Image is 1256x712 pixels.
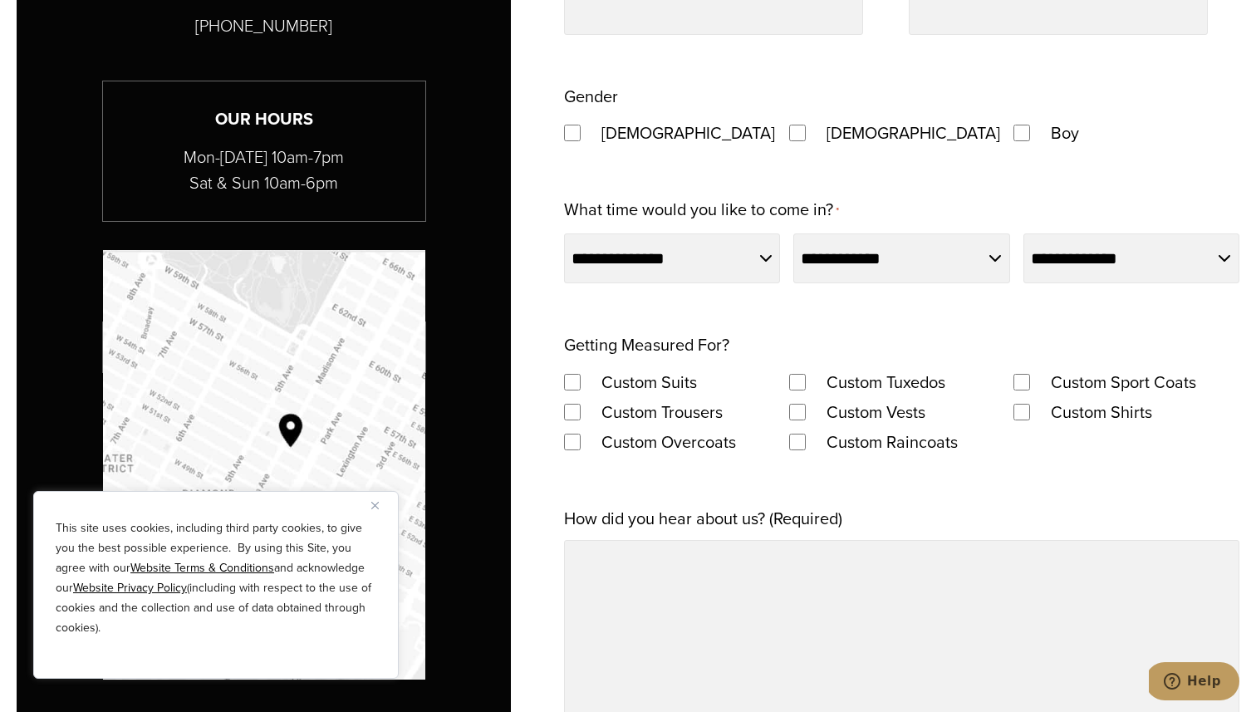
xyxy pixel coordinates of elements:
[130,559,274,577] a: Website Terms & Conditions
[810,397,942,427] label: Custom Vests
[585,427,753,457] label: Custom Overcoats
[195,12,332,39] p: [PHONE_NUMBER]
[564,503,842,533] label: How did you hear about us? (Required)
[56,518,376,638] p: This site uses cookies, including third party cookies, to give you the best possible experience. ...
[103,106,425,132] h3: Our Hours
[1034,367,1213,397] label: Custom Sport Coats
[564,81,618,111] legend: Gender
[371,502,379,509] img: Close
[103,250,425,680] a: Map to Alan David Custom
[585,397,739,427] label: Custom Trousers
[810,367,962,397] label: Custom Tuxedos
[585,367,714,397] label: Custom Suits
[371,495,391,515] button: Close
[103,250,425,680] img: Google map with pin showing Alan David location at Madison Avenue & 53rd Street NY
[73,579,187,597] a: Website Privacy Policy
[585,118,783,148] label: [DEMOGRAPHIC_DATA]
[103,145,425,196] p: Mon-[DATE] 10am-7pm Sat & Sun 10am-6pm
[810,118,1008,148] label: [DEMOGRAPHIC_DATA]
[1034,397,1169,427] label: Custom Shirts
[1034,118,1096,148] label: Boy
[1149,662,1239,704] iframe: Opens a widget where you can chat to one of our agents
[564,330,729,360] legend: Getting Measured For?
[810,427,974,457] label: Custom Raincoats
[564,194,839,227] label: What time would you like to come in?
